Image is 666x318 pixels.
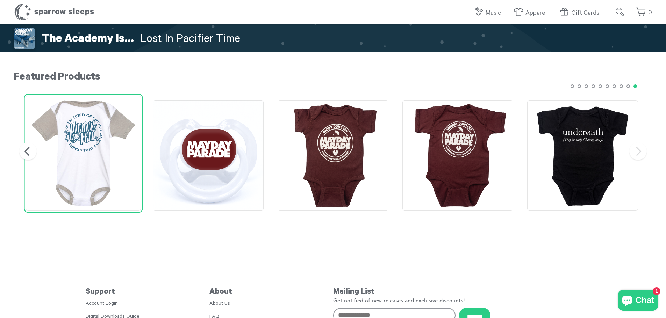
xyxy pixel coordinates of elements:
[513,6,550,21] a: Apparel
[589,82,596,89] button: 4 of 10
[86,301,118,307] a: Account Login
[26,96,141,211] img: PierceTheVeild-Onesie-I_mtiredofCrying_grande.jpg
[568,82,575,89] button: 1 of 10
[42,34,134,46] span: The Academy Is...
[610,82,617,89] button: 7 of 10
[278,100,388,211] img: Mayday_Parade_-_Daddy_Onesie_grande.png
[140,34,240,46] span: Lost In Pacifier Time
[14,28,35,49] img: The Academy Is... - Lost In Pacifier Time
[86,288,209,297] h5: Support
[603,82,610,89] button: 6 of 10
[617,82,624,89] button: 8 of 10
[582,82,589,89] button: 3 of 10
[575,82,582,89] button: 2 of 10
[19,142,37,160] button: Previous
[613,5,627,19] input: Submit
[402,100,513,211] img: Mayday_Parade_-_Mommy_Onesie_grande.png
[153,100,264,211] img: MaydayParadePacifierMockup_grande.png
[14,72,652,84] h2: Featured Products
[333,297,581,304] p: Get notified of new releases and exclusive discounts!
[624,82,631,89] button: 9 of 10
[333,288,581,297] h5: Mailing List
[209,301,230,307] a: About Us
[616,290,660,312] inbox-online-store-chat: Shopify online store chat
[473,6,504,21] a: Music
[631,82,638,89] button: 10 of 10
[559,6,603,21] a: Gift Cards
[596,82,603,89] button: 5 of 10
[209,288,333,297] h5: About
[14,3,94,21] h1: Sparrow Sleeps
[629,142,647,160] button: Next
[527,100,638,211] img: Underoath-Onesie_grande.jpg
[636,5,652,20] a: 0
